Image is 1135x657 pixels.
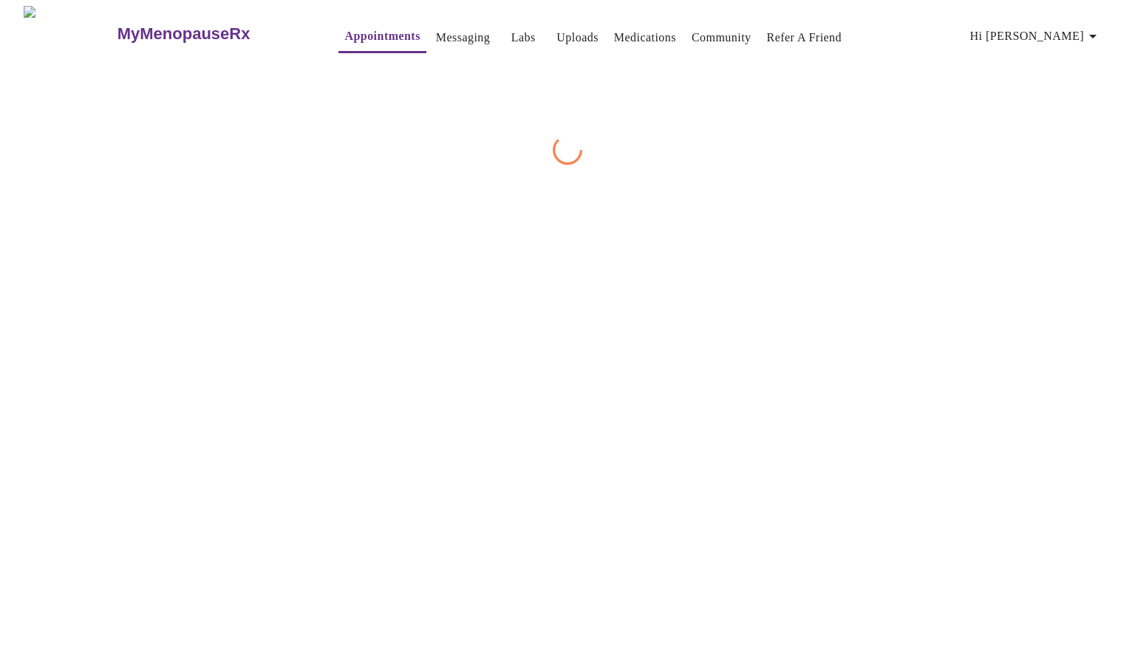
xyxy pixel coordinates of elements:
a: MyMenopauseRx [115,8,309,60]
button: Appointments [338,21,426,53]
a: Refer a Friend [767,27,842,48]
button: Community [686,23,757,52]
img: MyMenopauseRx Logo [24,6,115,61]
a: Appointments [344,26,420,47]
button: Hi [PERSON_NAME] [964,21,1108,51]
button: Uploads [551,23,604,52]
a: Labs [511,27,536,48]
a: Uploads [556,27,599,48]
a: Community [692,27,751,48]
button: Refer a Friend [761,23,848,52]
h3: MyMenopauseRx [117,24,250,44]
button: Medications [608,23,682,52]
a: Medications [614,27,676,48]
a: Messaging [436,27,490,48]
span: Hi [PERSON_NAME] [970,26,1102,47]
button: Labs [500,23,547,52]
button: Messaging [430,23,496,52]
